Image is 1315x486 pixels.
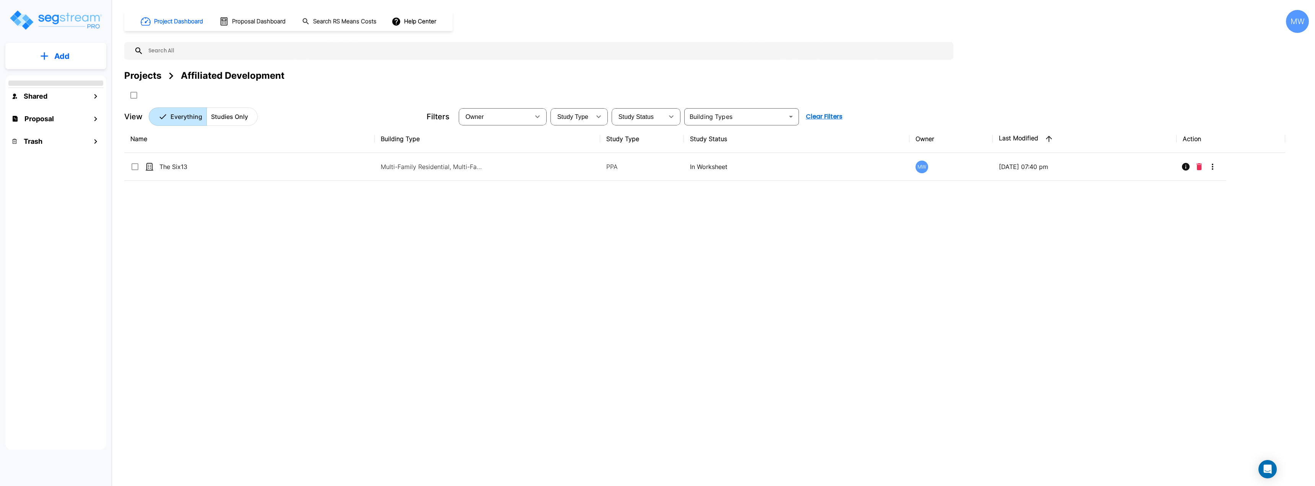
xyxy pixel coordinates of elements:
button: SelectAll [126,88,141,103]
h1: Project Dashboard [154,17,203,26]
div: Affiliated Development [181,69,284,83]
span: Study Type [557,114,588,120]
div: Open Intercom Messenger [1258,460,1277,478]
p: View [124,111,143,122]
div: Platform [149,107,258,126]
h1: Shared [24,91,47,101]
button: Add [5,45,106,67]
p: The Six13 [159,162,236,171]
h1: Proposal Dashboard [232,17,286,26]
input: Building Types [687,111,784,122]
button: Project Dashboard [138,13,207,30]
h1: Search RS Means Costs [313,17,377,26]
button: Clear Filters [803,109,846,124]
button: Info [1178,159,1193,174]
h1: Trash [24,136,42,146]
th: Action [1177,125,1285,153]
div: MW [1286,10,1309,33]
button: Help Center [390,14,439,29]
button: Proposal Dashboard [216,13,290,29]
p: Filters [427,111,450,122]
p: [DATE] 07:40 pm [999,162,1171,171]
input: Search All [143,42,950,60]
p: PPA [606,162,677,171]
span: Study Status [619,114,654,120]
th: Owner [909,125,993,153]
th: Last Modified [993,125,1177,153]
span: Owner [466,114,484,120]
p: Multi-Family Residential, Multi-Family Residential Site [381,162,484,171]
button: Everything [149,107,207,126]
button: Delete [1193,159,1205,174]
p: Everything [170,112,202,121]
p: Add [54,50,70,62]
th: Study Type [600,125,683,153]
p: In Worksheet [690,162,903,171]
button: Studies Only [206,107,258,126]
div: MW [916,161,928,173]
img: Logo [9,9,102,31]
button: Open [786,111,796,122]
th: Study Status [684,125,909,153]
h1: Proposal [24,114,54,124]
button: More-Options [1205,159,1220,174]
p: Studies Only [211,112,248,121]
div: Select [460,106,530,127]
th: Name [124,125,375,153]
div: Projects [124,69,161,83]
th: Building Type [375,125,600,153]
div: Select [552,106,591,127]
button: Search RS Means Costs [299,14,381,29]
div: Select [613,106,664,127]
